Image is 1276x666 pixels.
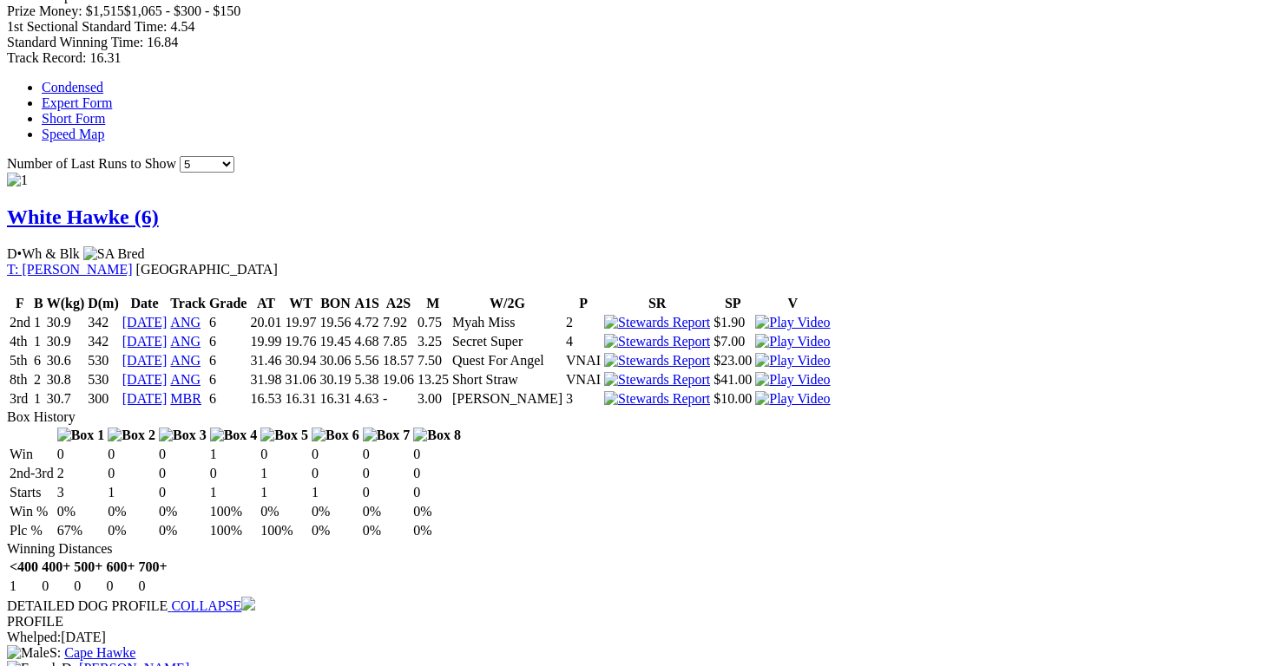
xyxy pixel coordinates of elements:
[171,598,241,613] span: COLLAPSE
[208,390,248,408] td: 6
[249,295,282,312] th: AT
[713,371,753,388] td: $41.00
[208,314,248,331] td: 6
[158,446,207,463] td: 0
[170,391,201,406] a: MBR
[713,314,753,331] td: $1.90
[170,19,194,34] span: 4.54
[319,314,352,331] td: 19.56
[417,390,450,408] td: 3.00
[41,578,71,595] td: 0
[412,484,462,501] td: 0
[604,353,710,369] img: Stewards Report
[208,295,248,312] th: Grade
[87,352,120,369] td: 530
[87,390,120,408] td: 300
[604,334,710,349] img: Stewards Report
[17,246,23,261] span: •
[382,390,415,408] td: -
[249,371,282,388] td: 31.98
[168,598,255,613] a: COLLAPSE
[9,352,31,369] td: 5th
[755,372,830,388] img: Play Video
[353,314,379,331] td: 4.72
[353,352,379,369] td: 5.56
[7,630,1269,645] div: [DATE]
[7,50,86,65] span: Track Record:
[249,390,282,408] td: 16.53
[7,3,1269,19] div: Prize Money: $1,515
[565,352,602,369] td: VNAI
[170,315,201,330] a: ANG
[122,295,168,312] th: Date
[7,35,143,49] span: Standard Winning Time:
[89,50,121,65] span: 16.31
[417,295,450,312] th: M
[64,645,135,660] a: Cape Hawke
[241,597,255,610] img: chevron-down.svg
[122,391,168,406] a: [DATE]
[83,246,145,262] img: SA Bred
[311,484,360,501] td: 1
[170,353,201,368] a: ANG
[565,314,602,331] td: 2
[170,334,201,349] a: ANG
[755,391,830,406] a: View replay
[713,352,753,369] td: $23.00
[312,428,359,443] img: Box 6
[209,522,259,539] td: 100%
[158,465,207,482] td: 0
[362,465,411,482] td: 0
[382,295,415,312] th: A2S
[604,372,710,388] img: Stewards Report
[9,503,55,520] td: Win %
[412,446,462,463] td: 0
[565,295,602,312] th: P
[9,484,55,501] td: Starts
[7,156,176,171] span: Number of Last Runs to Show
[604,315,710,330] img: Stewards Report
[353,295,379,312] th: A1S
[46,371,86,388] td: 30.8
[9,465,55,482] td: 2nd-3rd
[755,353,830,369] img: Play Video
[138,558,168,576] th: 700+
[412,503,462,520] td: 0%
[208,371,248,388] td: 6
[105,578,135,595] td: 0
[209,503,259,520] td: 100%
[9,578,39,595] td: 1
[7,630,61,644] span: Whelped:
[565,371,602,388] td: VNAI
[311,503,360,520] td: 0%
[260,503,309,520] td: 0%
[603,295,711,312] th: SR
[7,645,61,660] span: S:
[713,390,753,408] td: $10.00
[46,352,86,369] td: 30.6
[33,371,44,388] td: 2
[319,390,352,408] td: 16.31
[412,465,462,482] td: 0
[7,262,133,277] a: T: [PERSON_NAME]
[7,409,1269,425] div: Box History
[451,352,563,369] td: Quest For Angel
[284,333,317,350] td: 19.76
[755,353,830,368] a: View replay
[249,333,282,350] td: 19.99
[107,503,156,520] td: 0%
[158,522,207,539] td: 0%
[33,390,44,408] td: 1
[107,522,156,539] td: 0%
[7,597,1269,614] div: DETAILED DOG PROFILE
[754,295,831,312] th: V
[604,391,710,407] img: Stewards Report
[260,428,308,443] img: Box 5
[353,333,379,350] td: 4.68
[158,503,207,520] td: 0%
[451,314,563,331] td: Myah Miss
[362,522,411,539] td: 0%
[209,465,259,482] td: 0
[46,333,86,350] td: 30.9
[7,614,1269,630] div: PROFILE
